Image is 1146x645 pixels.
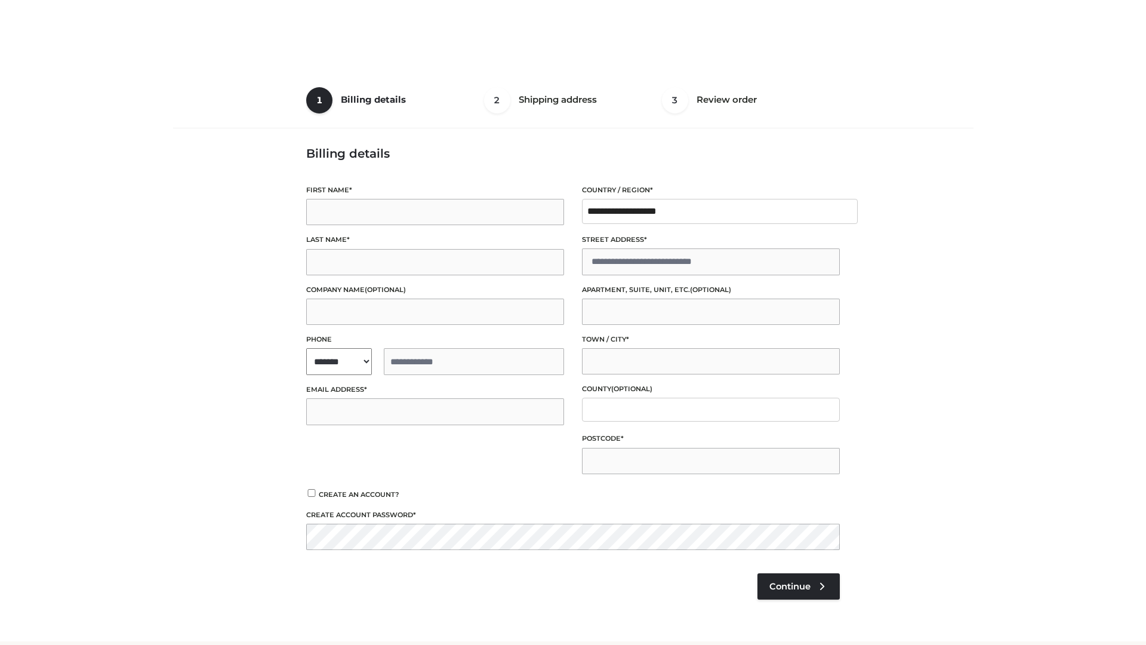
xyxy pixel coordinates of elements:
label: Postcode [582,433,840,444]
span: (optional) [611,385,652,393]
label: Email address [306,384,564,395]
label: Country / Region [582,185,840,196]
label: Town / City [582,334,840,345]
h3: Billing details [306,146,840,161]
span: Continue [769,581,811,592]
span: 1 [306,87,332,113]
input: Create an account? [306,489,317,497]
label: Apartment, suite, unit, etc. [582,284,840,296]
span: Create an account? [319,490,399,499]
label: Last name [306,234,564,245]
span: Shipping address [519,94,597,105]
label: Company name [306,284,564,296]
a: Continue [757,573,840,600]
label: Street address [582,234,840,245]
label: County [582,383,840,395]
label: First name [306,185,564,196]
span: Review order [697,94,757,105]
span: Billing details [341,94,406,105]
label: Phone [306,334,564,345]
label: Create account password [306,509,840,521]
span: 2 [484,87,510,113]
span: (optional) [690,285,731,294]
span: (optional) [365,285,406,294]
span: 3 [662,87,688,113]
